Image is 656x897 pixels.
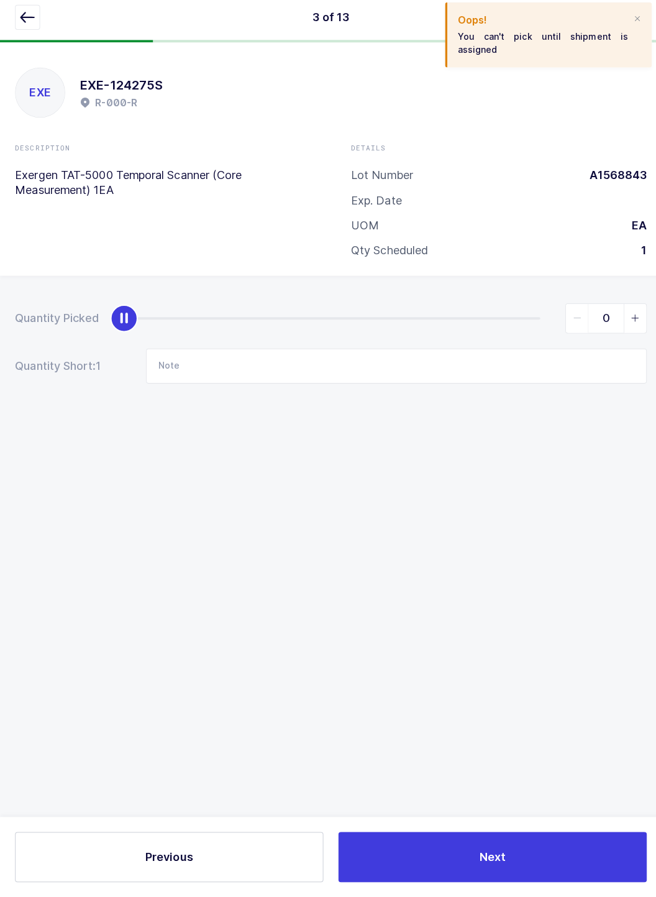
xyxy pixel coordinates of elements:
span: Previous [144,849,191,865]
h2: Oops! [453,20,622,35]
button: Previous [15,832,321,882]
button: Next [335,832,641,882]
div: EA [616,224,641,239]
div: Lot Number [348,174,409,189]
input: Note [145,353,641,388]
div: 3 of 13 [310,17,346,32]
div: 1 [626,249,641,264]
p: Exergen TAT-5000 Temporal Scanner (Core Measurement) 1EA [15,174,308,204]
span: 1 [95,363,120,378]
div: Quantity Short: [15,363,120,378]
div: Quantity Picked [15,316,98,331]
p: You can't pick until shipment is assigned [453,37,622,63]
div: Qty Scheduled [348,249,424,264]
span: Next [475,849,501,865]
h2: R-000-R [94,102,136,117]
div: slider between 0 and 1 [123,308,641,338]
h1: EXE-124275S [80,82,162,102]
div: A1568843 [575,174,641,189]
div: Details [348,149,641,159]
div: Exp. Date [348,199,398,214]
div: EXE [16,75,64,124]
div: Description [15,149,308,159]
div: UOM [348,224,376,239]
